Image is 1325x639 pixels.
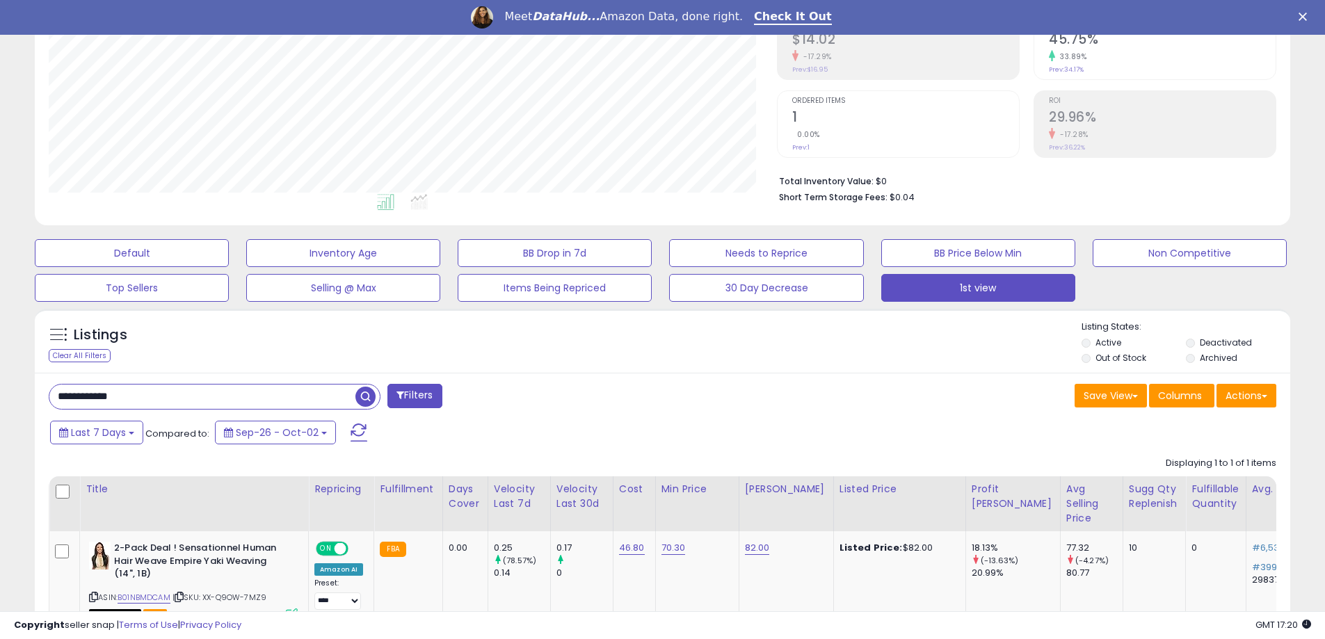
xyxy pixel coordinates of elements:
[840,542,955,554] div: $82.00
[1095,337,1121,348] label: Active
[35,239,229,267] button: Default
[798,51,832,62] small: -17.29%
[1093,239,1287,267] button: Non Competitive
[380,542,405,557] small: FBA
[890,191,915,204] span: $0.04
[246,239,440,267] button: Inventory Age
[50,421,143,444] button: Last 7 Days
[1252,560,1297,574] span: #399,429
[317,543,335,555] span: ON
[1082,321,1290,334] p: Listing States:
[792,65,828,74] small: Prev: $16.95
[380,482,436,496] div: Fulfillment
[1049,97,1276,105] span: ROI
[86,482,303,496] div: Title
[619,482,650,496] div: Cost
[180,618,241,631] a: Privacy Policy
[556,482,607,511] div: Velocity Last 30d
[494,482,545,511] div: Velocity Last 7d
[503,555,536,566] small: (78.57%)
[745,541,770,555] a: 82.00
[1129,542,1175,554] div: 10
[972,542,1060,554] div: 18.13%
[1049,65,1084,74] small: Prev: 34.17%
[74,325,127,345] h5: Listings
[792,129,820,140] small: 0.00%
[556,542,613,554] div: 0.17
[504,10,743,24] div: Meet Amazon Data, done right.
[532,10,600,23] i: DataHub...
[669,274,863,302] button: 30 Day Decrease
[145,427,209,440] span: Compared to:
[840,541,903,554] b: Listed Price:
[1200,337,1252,348] label: Deactivated
[114,542,283,584] b: 2-Pack Deal ! Sensationnel Human Hair Weave Empire Yaki Weaving (14", 1B)
[458,239,652,267] button: BB Drop in 7d
[972,482,1054,511] div: Profit [PERSON_NAME]
[1200,352,1237,364] label: Archived
[792,109,1019,128] h2: 1
[840,482,960,496] div: Listed Price
[661,541,686,555] a: 70.30
[1158,389,1202,403] span: Columns
[779,191,888,203] b: Short Term Storage Fees:
[1129,482,1180,511] div: Sugg Qty Replenish
[1055,51,1086,62] small: 33.89%
[172,592,266,603] span: | SKU: XX-Q9OW-7MZ9
[556,567,613,579] div: 0
[89,542,111,569] img: 41f+DQhyf8L._SL40_.jpg
[1299,13,1312,21] div: Close
[669,239,863,267] button: Needs to Reprice
[494,567,550,579] div: 0.14
[14,619,241,632] div: seller snap | |
[314,482,368,496] div: Repricing
[792,97,1019,105] span: Ordered Items
[779,172,1266,188] li: $0
[1049,31,1276,50] h2: 45.75%
[387,384,442,408] button: Filters
[972,567,1060,579] div: 20.99%
[1055,129,1089,140] small: -17.28%
[314,579,363,610] div: Preset:
[1075,555,1109,566] small: (-4.27%)
[981,555,1018,566] small: (-13.63%)
[1095,352,1146,364] label: Out of Stock
[494,542,550,554] div: 0.25
[49,349,111,362] div: Clear All Filters
[661,482,733,496] div: Min Price
[1191,542,1235,554] div: 0
[1066,542,1123,554] div: 77.32
[1066,482,1117,526] div: Avg Selling Price
[1049,143,1085,152] small: Prev: 36.22%
[1191,482,1239,511] div: Fulfillable Quantity
[619,541,645,555] a: 46.80
[449,482,482,511] div: Days Cover
[1166,457,1276,470] div: Displaying 1 to 1 of 1 items
[792,143,810,152] small: Prev: 1
[314,563,363,576] div: Amazon AI
[236,426,319,439] span: Sep-26 - Oct-02
[71,426,126,439] span: Last 7 Days
[89,609,141,621] span: All listings that are currently out of stock and unavailable for purchase on Amazon
[881,274,1075,302] button: 1st view
[745,482,828,496] div: [PERSON_NAME]
[458,274,652,302] button: Items Being Repriced
[346,543,369,555] span: OFF
[1066,567,1123,579] div: 80.77
[792,31,1019,50] h2: $14.02
[1049,109,1276,128] h2: 29.96%
[1075,384,1147,407] button: Save View
[1216,384,1276,407] button: Actions
[754,10,832,25] a: Check It Out
[14,618,65,631] strong: Copyright
[779,175,874,187] b: Total Inventory Value:
[881,239,1075,267] button: BB Price Below Min
[143,609,167,621] span: FBA
[119,618,178,631] a: Terms of Use
[1149,384,1214,407] button: Columns
[1255,618,1311,631] span: 2025-10-10 17:20 GMT
[1123,476,1186,531] th: Please note that this number is a calculation based on your required days of coverage and your ve...
[35,274,229,302] button: Top Sellers
[1252,541,1283,554] span: #6,531
[215,421,336,444] button: Sep-26 - Oct-02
